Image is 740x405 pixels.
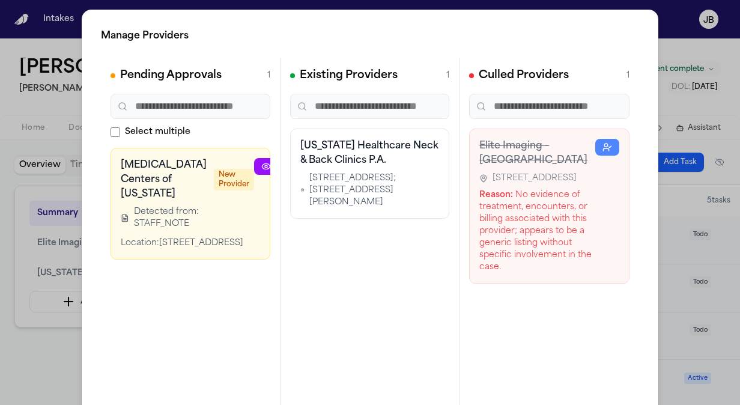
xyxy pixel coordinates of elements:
[309,172,439,209] span: [STREET_ADDRESS]; [STREET_ADDRESS][PERSON_NAME]
[121,158,207,201] h3: [MEDICAL_DATA] Centers of [US_STATE]
[479,190,513,199] strong: Reason:
[254,158,278,175] a: View Provider
[479,67,569,84] h2: Culled Providers
[101,29,639,43] h2: Manage Providers
[134,206,254,230] span: Detected from: STAFF_NOTE
[111,127,120,137] input: Select multiple
[267,70,270,82] span: 1
[300,67,398,84] h2: Existing Providers
[120,67,222,84] h2: Pending Approvals
[446,70,449,82] span: 1
[121,237,254,249] div: Location: [STREET_ADDRESS]
[300,139,440,168] h3: [US_STATE] Healthcare Neck & Back Clinics P.A.
[125,126,190,138] span: Select multiple
[595,139,619,156] button: Restore Provider
[214,169,254,190] span: New Provider
[479,189,595,273] div: No evidence of treatment, encounters, or billing associated with this provider; appears to be a g...
[479,139,595,168] h3: Elite Imaging - [GEOGRAPHIC_DATA]
[626,70,629,82] span: 1
[493,172,577,184] span: [STREET_ADDRESS]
